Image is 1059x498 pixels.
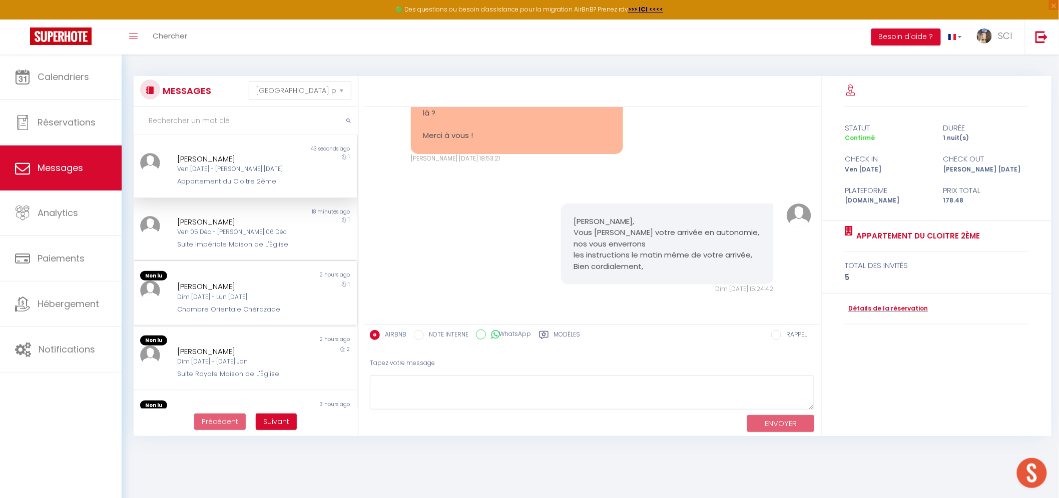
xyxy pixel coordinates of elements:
span: Réservations [38,116,96,128]
a: Détails de la réservation [845,304,928,313]
div: 178.48 [937,196,1035,205]
div: [PERSON_NAME] [DATE] [937,165,1035,174]
div: 3 hours ago [245,400,357,410]
div: [PERSON_NAME] [DATE] 18:53:21 [411,154,623,163]
div: durée [937,122,1035,134]
div: Plateforme [838,184,937,196]
div: Suite Impériale Maison de L'Église [177,239,294,249]
img: ... [140,153,160,173]
div: Suite Royale Maison de L'Église [177,369,294,379]
h3: MESSAGES [160,79,211,102]
div: Tapez votre message [370,351,815,375]
span: Précédent [202,416,238,426]
input: Rechercher un mot clé [134,107,358,135]
div: Prix total [937,184,1035,196]
div: 2 hours ago [245,271,357,281]
span: 2 [347,345,350,353]
img: ... [787,203,811,228]
div: 1 nuit(s) [937,133,1035,143]
div: statut [838,122,937,134]
div: 5 [845,271,1028,283]
span: Hébergement [38,297,99,310]
div: Appartement du Cloitre 2ème [177,176,294,186]
span: 1 [349,153,350,160]
label: WhatsApp [486,329,532,340]
img: ... [140,280,160,300]
div: [DOMAIN_NAME] [838,196,937,205]
span: Calendriers [38,70,89,83]
img: Super Booking [30,27,92,45]
div: [PERSON_NAME] [177,153,294,165]
div: Dim [DATE] - [DATE] Jan [177,357,294,366]
div: Ven [DATE] [838,165,937,174]
img: ... [140,345,160,365]
div: [PERSON_NAME] [177,216,294,228]
button: Besoin d'aide ? [871,28,941,45]
div: Chambre Orientale Chèrazade [177,304,294,314]
pre: [PERSON_NAME], Vous [PERSON_NAME] votre arrivée en autonomie, nos vous enverrons les instructions... [574,216,761,272]
span: Messages [38,161,83,174]
span: Confirmé [845,133,875,142]
span: Suivant [263,416,289,426]
img: ... [977,28,992,43]
div: Ven [DATE] - [PERSON_NAME] [DATE] [177,164,294,174]
a: ... SCI [969,19,1025,54]
span: Paiements [38,252,85,264]
a: >>> ICI <<<< [629,5,664,13]
div: Dim [DATE] 15:24:42 [561,284,773,294]
a: Chercher [145,19,195,54]
span: 1 [349,216,350,223]
div: Ouvrir le chat [1017,458,1047,488]
span: 1 [349,280,350,288]
div: Ven 05 Déc - [PERSON_NAME] 06 Déc [177,227,294,237]
button: Next [256,413,297,430]
img: ... [140,216,160,236]
button: Previous [194,413,246,430]
div: [PERSON_NAME] [177,345,294,357]
label: Modèles [554,330,581,342]
div: check in [838,153,937,165]
label: NOTE INTERNE [424,330,468,341]
div: 2 hours ago [245,335,357,345]
label: AIRBNB [380,330,406,341]
label: RAPPEL [781,330,807,341]
span: Non lu [140,400,167,410]
span: Non lu [140,335,167,345]
img: logout [1035,30,1048,43]
div: Dim [DATE] - Lun [DATE] [177,292,294,302]
span: SCI [998,29,1012,42]
div: 43 seconds ago [245,145,357,153]
a: Appartement du Cloitre 2ème [853,230,980,242]
div: check out [937,153,1035,165]
span: Notifications [39,343,95,355]
span: Non lu [140,271,167,281]
span: Analytics [38,206,78,219]
div: total des invités [845,259,1028,271]
button: ENVOYER [747,415,814,432]
div: 18 minutes ago [245,208,357,216]
div: [PERSON_NAME] [177,280,294,292]
span: Chercher [153,30,187,41]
